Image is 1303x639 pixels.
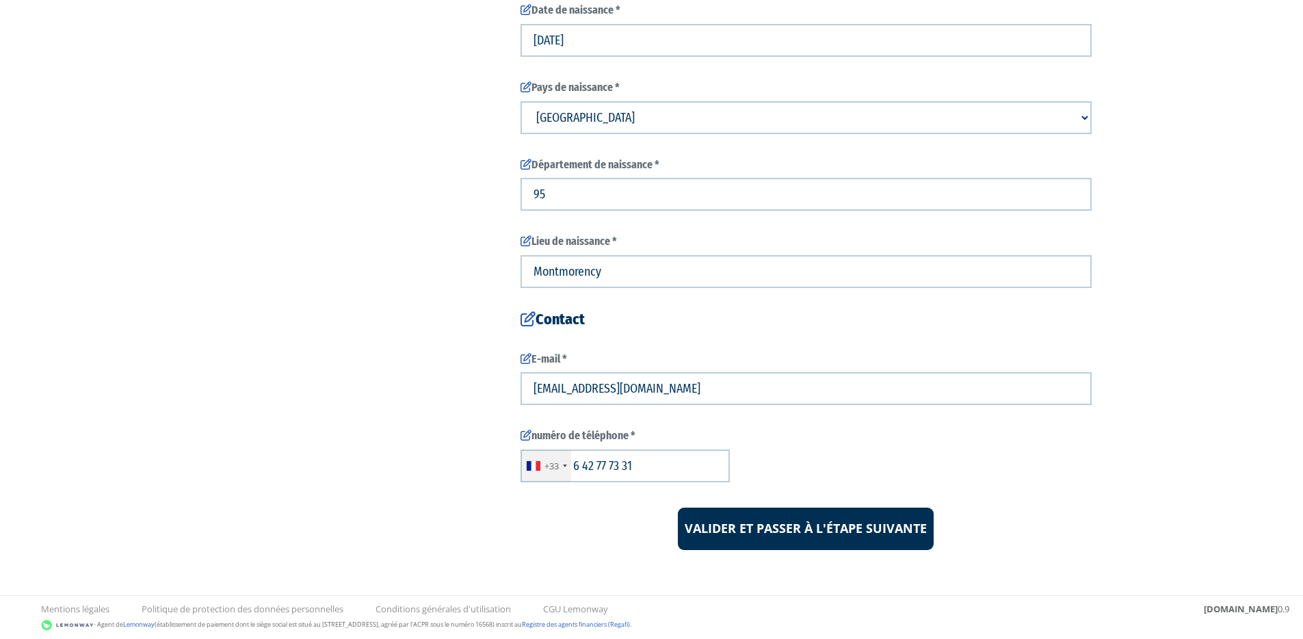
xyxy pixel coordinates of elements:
[521,3,1092,18] label: Date de naissance *
[678,508,934,550] input: Valider et passer à l'étape suivante
[521,450,571,482] div: France: +33
[544,460,559,473] div: +33
[521,80,1092,96] label: Pays de naissance *
[521,311,1092,328] h4: Contact
[41,603,109,616] a: Mentions légales
[14,618,1289,632] div: - Agent de (établissement de paiement dont le siège social est situé au [STREET_ADDRESS], agréé p...
[142,603,343,616] a: Politique de protection des données personnelles
[521,449,730,482] input: 6 12 34 56 78
[521,157,1092,173] label: Département de naissance *
[543,603,608,616] a: CGU Lemonway
[1204,603,1278,615] strong: [DOMAIN_NAME]
[521,352,1092,367] label: E-mail *
[123,620,155,629] a: Lemonway
[376,603,511,616] a: Conditions générales d'utilisation
[41,618,94,632] img: logo-lemonway.png
[521,428,1092,444] label: numéro de téléphone *
[1204,603,1289,616] div: 0.9
[521,234,1092,250] label: Lieu de naissance *
[522,620,630,629] a: Registre des agents financiers (Regafi)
